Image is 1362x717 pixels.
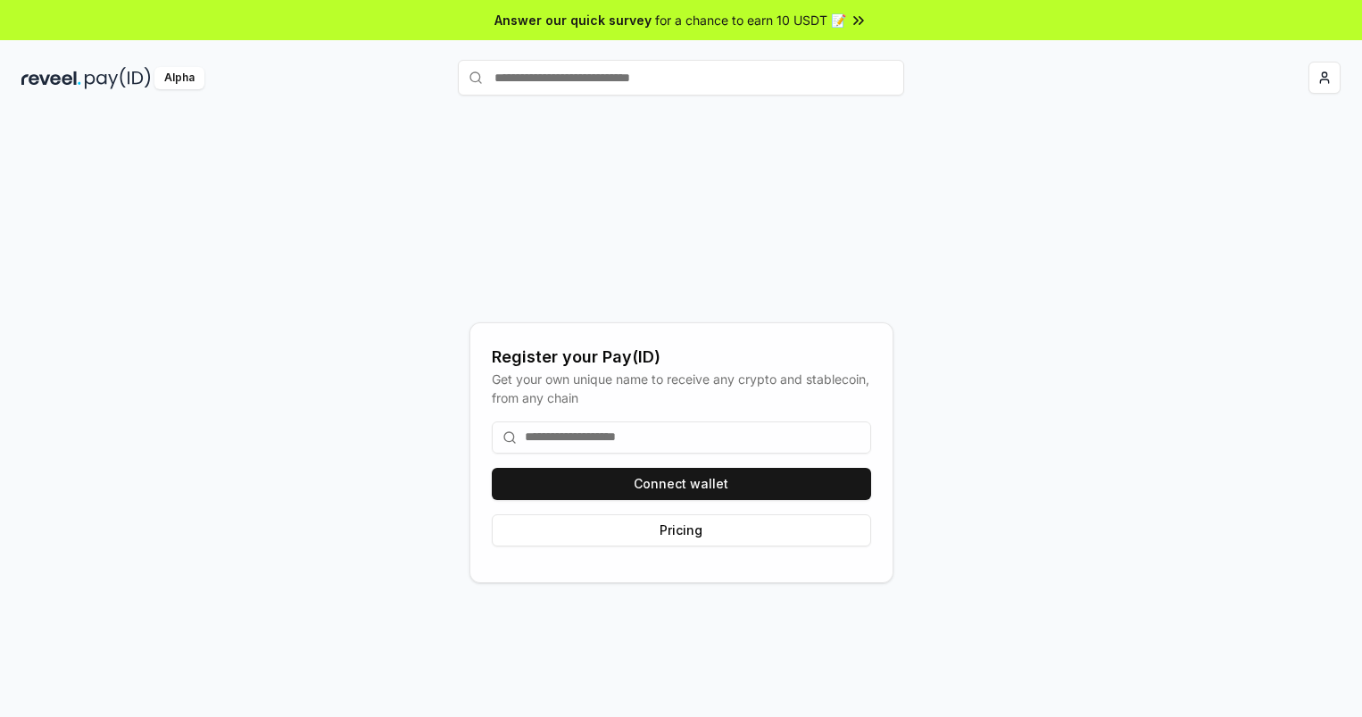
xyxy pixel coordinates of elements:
div: Alpha [154,67,204,89]
div: Register your Pay(ID) [492,345,871,370]
div: Get your own unique name to receive any crypto and stablecoin, from any chain [492,370,871,407]
span: for a chance to earn 10 USDT 📝 [655,11,846,29]
img: pay_id [85,67,151,89]
button: Pricing [492,514,871,546]
img: reveel_dark [21,67,81,89]
button: Connect wallet [492,468,871,500]
span: Answer our quick survey [494,11,652,29]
